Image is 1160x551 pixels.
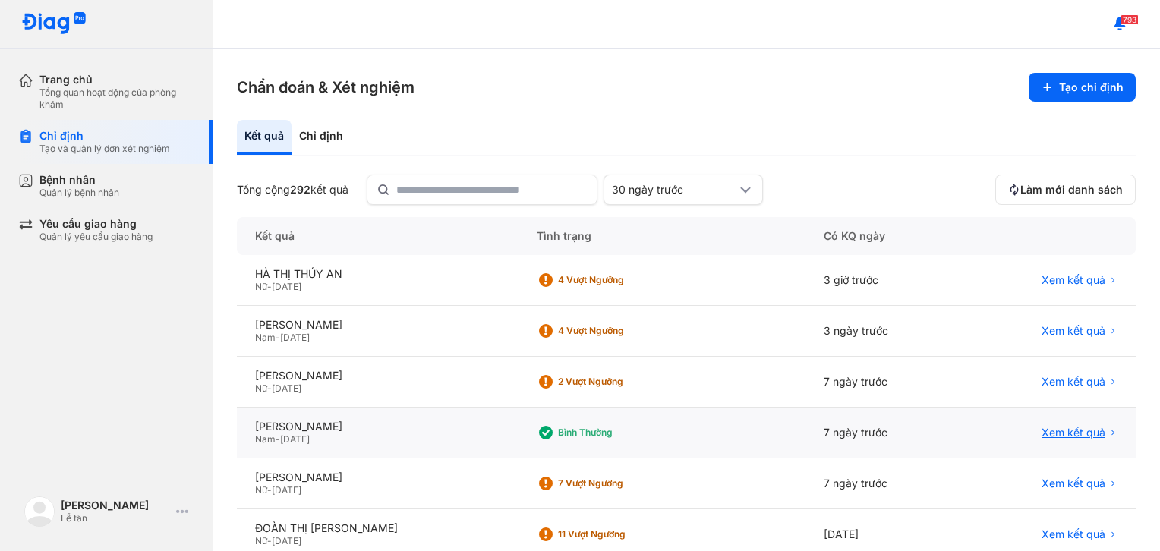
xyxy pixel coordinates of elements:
div: [PERSON_NAME] [255,471,500,484]
span: - [276,433,280,445]
div: Tổng cộng kết quả [237,183,348,197]
div: Quản lý bệnh nhân [39,187,119,199]
span: [DATE] [272,484,301,496]
div: 7 Vượt ngưỡng [558,477,679,490]
button: Tạo chỉ định [1029,73,1136,102]
div: 4 Vượt ngưỡng [558,274,679,286]
span: Xem kết quả [1042,375,1105,389]
div: Tạo và quản lý đơn xét nghiệm [39,143,170,155]
span: Xem kết quả [1042,527,1105,541]
span: Xem kết quả [1042,273,1105,287]
span: Xem kết quả [1042,477,1105,490]
div: 3 ngày trước [805,306,962,357]
div: 30 ngày trước [612,183,736,197]
span: [DATE] [280,332,310,343]
span: - [267,383,272,394]
span: Nam [255,433,276,445]
div: 3 giờ trước [805,255,962,306]
h3: Chẩn đoán & Xét nghiệm [237,77,415,98]
div: HÀ THỊ THÚY AN [255,267,500,281]
span: [DATE] [272,281,301,292]
img: logo [21,12,87,36]
div: Bình thường [558,427,679,439]
span: Làm mới danh sách [1020,183,1123,197]
span: - [276,332,280,343]
div: 7 ngày trước [805,357,962,408]
span: Nữ [255,383,267,394]
div: Tình trạng [519,217,805,255]
button: Làm mới danh sách [995,175,1136,205]
div: [PERSON_NAME] [255,420,500,433]
span: Nữ [255,484,267,496]
img: logo [24,496,55,527]
div: Chỉ định [292,120,351,155]
div: Lễ tân [61,512,170,524]
div: 7 ngày trước [805,408,962,458]
span: Xem kết quả [1042,324,1105,338]
div: Kết quả [237,217,519,255]
span: Nữ [255,535,267,546]
div: 4 Vượt ngưỡng [558,325,679,337]
div: Tổng quan hoạt động của phòng khám [39,87,194,111]
div: Bệnh nhân [39,173,119,187]
span: 292 [290,183,310,196]
span: Nữ [255,281,267,292]
div: 11 Vượt ngưỡng [558,528,679,540]
div: [PERSON_NAME] [255,369,500,383]
span: - [267,281,272,292]
span: Nam [255,332,276,343]
div: Chỉ định [39,129,170,143]
span: [DATE] [272,535,301,546]
div: Có KQ ngày [805,217,962,255]
div: [PERSON_NAME] [61,499,170,512]
div: Kết quả [237,120,292,155]
div: Yêu cầu giao hàng [39,217,153,231]
div: 2 Vượt ngưỡng [558,376,679,388]
span: - [267,535,272,546]
span: [DATE] [272,383,301,394]
div: ĐOÀN THỊ [PERSON_NAME] [255,521,500,535]
span: 793 [1121,14,1139,25]
span: Xem kết quả [1042,426,1105,439]
div: Quản lý yêu cầu giao hàng [39,231,153,243]
div: Trang chủ [39,73,194,87]
div: [PERSON_NAME] [255,318,500,332]
span: - [267,484,272,496]
div: 7 ngày trước [805,458,962,509]
span: [DATE] [280,433,310,445]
